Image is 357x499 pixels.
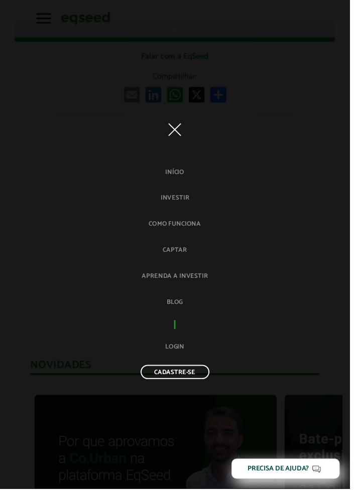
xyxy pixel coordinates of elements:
a: Aprenda a investir [145,274,212,290]
a: Captar [166,247,191,264]
a: Como funciona [152,221,205,237]
a: Investir [164,194,193,211]
a: Login [169,346,188,363]
a: Cadastre-se [144,373,214,387]
a: Blog [170,300,187,317]
a: Início [169,168,188,184]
